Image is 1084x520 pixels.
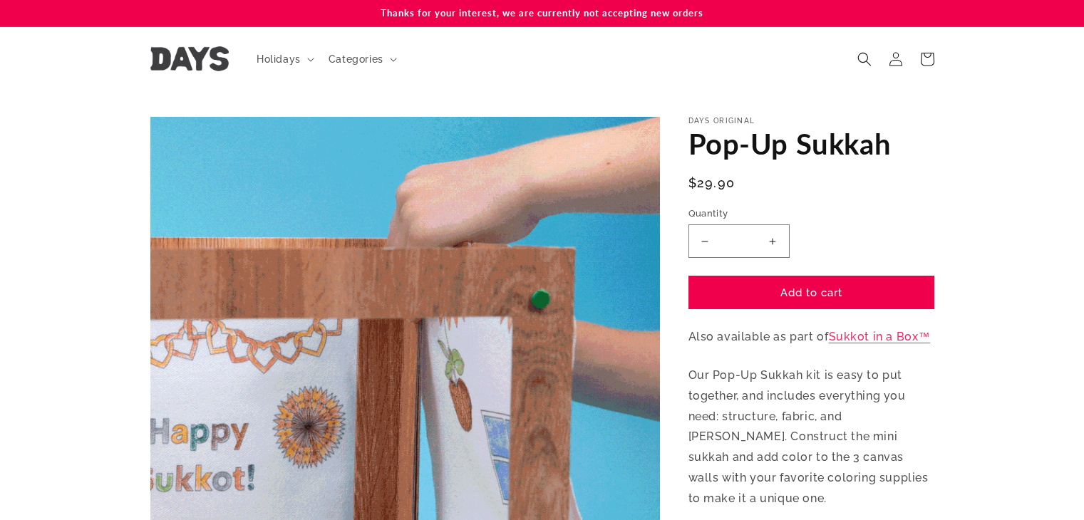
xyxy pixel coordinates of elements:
button: Add to cart [688,276,934,309]
summary: Categories [320,44,403,74]
p: Our Pop-Up Sukkah kit is easy to put together, and includes everything you need: structure, fabri... [688,365,934,509]
p: Days Original [688,117,934,125]
span: $29.90 [688,173,735,192]
label: Quantity [688,207,934,221]
summary: Holidays [248,44,320,74]
h1: Pop-Up Sukkah [688,125,934,162]
span: Categories [329,53,383,66]
img: Days United [150,46,229,71]
summary: Search [849,43,880,75]
span: Holidays [257,53,301,66]
a: Sukkot in a Box™ [829,330,931,343]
